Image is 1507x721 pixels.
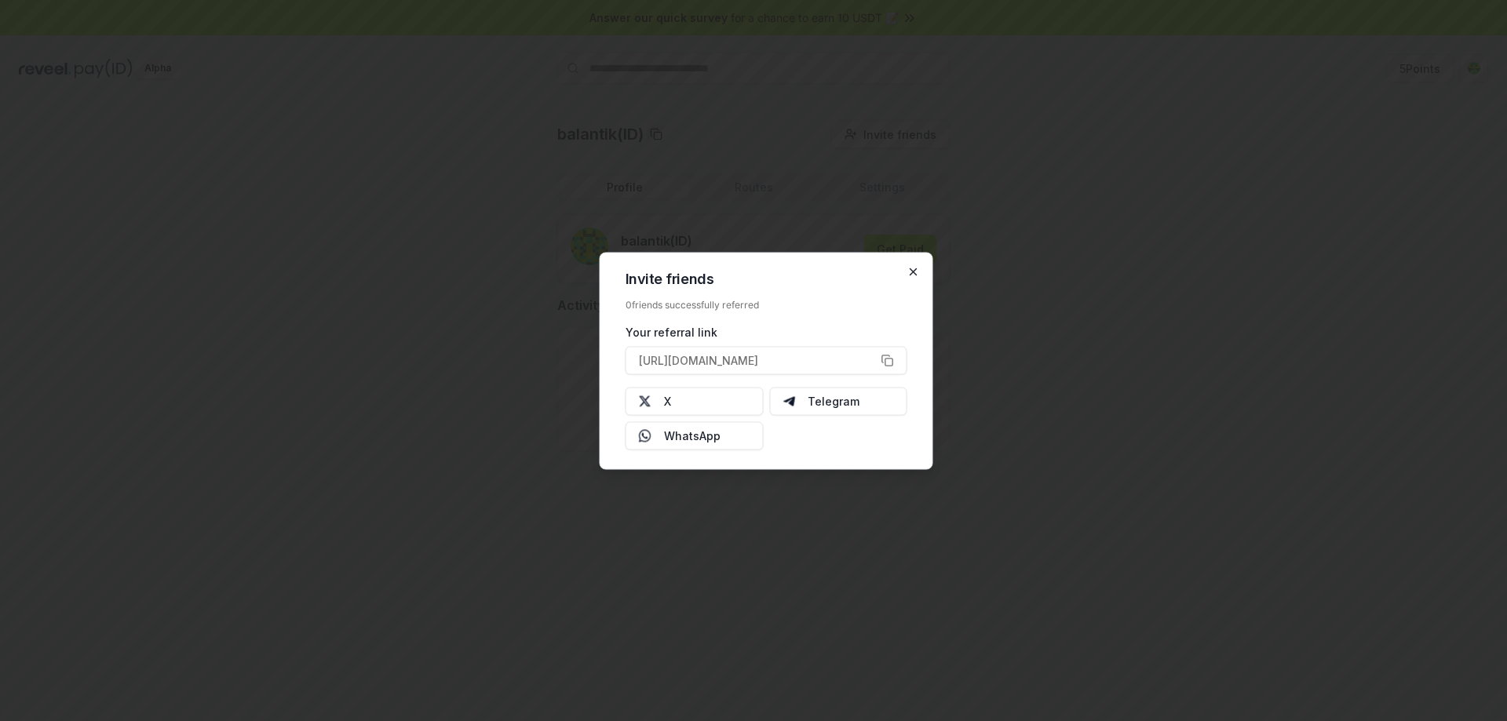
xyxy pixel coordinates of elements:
h2: Invite friends [626,271,907,286]
button: X [626,387,764,415]
button: Telegram [769,387,907,415]
div: 0 friends successfully referred [626,298,907,311]
button: [URL][DOMAIN_NAME] [626,346,907,374]
button: WhatsApp [626,421,764,450]
img: Whatsapp [639,429,651,442]
img: Telegram [783,395,795,407]
span: [URL][DOMAIN_NAME] [639,352,758,369]
img: X [639,395,651,407]
div: Your referral link [626,323,907,340]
